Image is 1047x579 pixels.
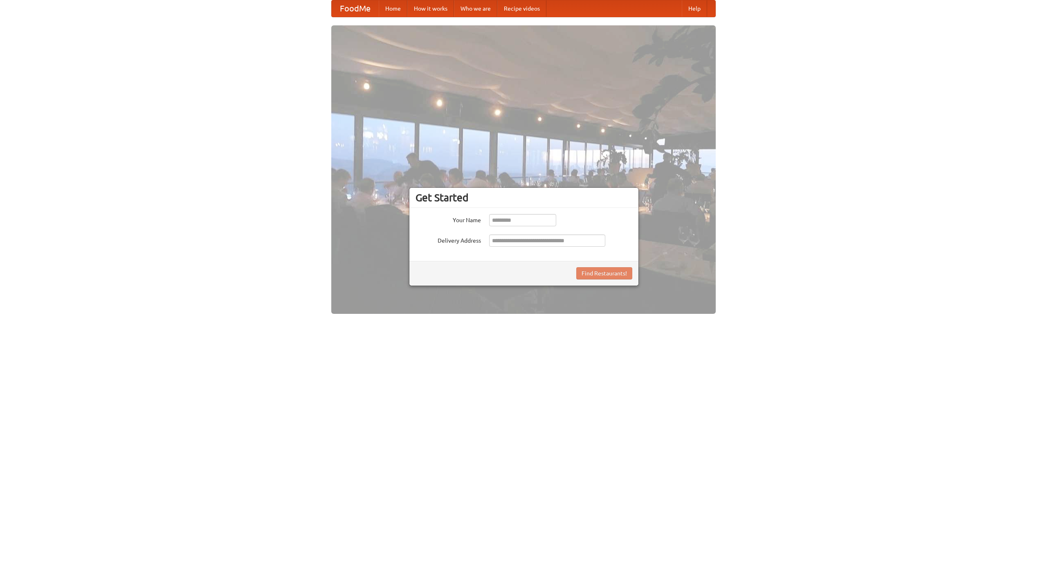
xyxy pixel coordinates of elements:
label: Delivery Address [416,234,481,245]
a: Recipe videos [497,0,546,17]
button: Find Restaurants! [576,267,632,279]
a: How it works [407,0,454,17]
a: FoodMe [332,0,379,17]
h3: Get Started [416,191,632,204]
label: Your Name [416,214,481,224]
a: Who we are [454,0,497,17]
a: Help [682,0,707,17]
a: Home [379,0,407,17]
